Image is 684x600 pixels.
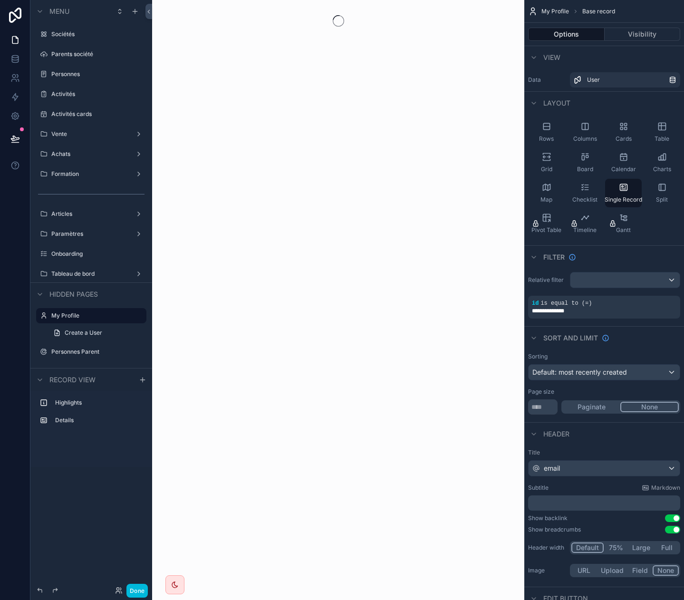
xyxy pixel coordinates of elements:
button: Timeline [567,209,603,238]
button: Default: most recently created [528,364,680,380]
button: Grid [528,148,565,177]
span: Layout [543,98,570,108]
span: Board [577,165,593,173]
span: Table [655,135,669,143]
button: Default [571,542,604,553]
label: Formation [51,170,127,178]
a: User [570,72,680,87]
label: Highlights [55,399,139,406]
span: Filter [543,252,565,262]
button: Map [528,179,565,207]
label: Personnes Parent [51,348,141,356]
span: is equal to (=) [540,300,592,307]
a: My Profile [51,312,141,319]
button: Table [644,118,680,146]
div: scrollable content [528,495,680,511]
span: id [532,300,539,307]
label: Activités cards [51,110,141,118]
label: Activités [51,90,141,98]
div: Show breadcrumbs [528,526,581,533]
div: scrollable content [30,391,152,437]
span: Pivot Table [531,226,561,234]
span: Menu [49,7,69,16]
a: Create a User [48,325,146,340]
span: Record view [49,375,96,385]
label: Subtitle [528,484,549,492]
span: View [543,53,560,62]
span: Single Record [605,196,642,203]
span: Header [543,429,569,439]
span: Gantt [616,226,631,234]
label: Personnes [51,70,141,78]
button: Upload [597,565,628,576]
div: Show backlink [528,514,568,522]
label: Header width [528,544,566,552]
span: Calendar [611,165,636,173]
span: Default: most recently created [532,368,627,376]
label: Parents société [51,50,141,58]
span: User [587,76,600,84]
span: email [544,464,560,473]
span: Charts [653,165,671,173]
button: Visibility [605,28,681,41]
button: Done [126,584,148,598]
label: Articles [51,210,127,218]
label: Relative filter [528,276,566,284]
label: Page size [528,388,554,396]
span: Map [540,196,552,203]
button: Field [628,565,653,576]
label: Onboarding [51,250,141,258]
label: Paramètres [51,230,127,238]
button: email [528,460,680,476]
label: Title [528,449,680,456]
span: Base record [582,8,615,15]
label: Achats [51,150,127,158]
label: Vente [51,130,127,138]
button: None [653,565,679,576]
button: Cards [605,118,642,146]
a: Markdown [642,484,680,492]
span: Sort And Limit [543,333,598,343]
label: Sorting [528,353,548,360]
button: URL [571,565,597,576]
label: Details [55,416,139,424]
button: Single Record [605,179,642,207]
label: Data [528,76,566,84]
button: Calendar [605,148,642,177]
span: My Profile [541,8,569,15]
button: Large [628,542,655,553]
button: Charts [644,148,680,177]
button: Columns [567,118,603,146]
label: Image [528,567,566,574]
label: Sociétés [51,30,141,38]
button: Split [644,179,680,207]
button: 75% [604,542,628,553]
button: None [620,402,679,412]
span: Cards [616,135,632,143]
button: Full [655,542,679,553]
button: Checklist [567,179,603,207]
button: Pivot Table [528,209,565,238]
span: Markdown [651,484,680,492]
button: Gantt [605,209,642,238]
span: Grid [541,165,552,173]
span: Hidden pages [49,290,98,299]
span: Checklist [572,196,597,203]
span: Timeline [573,226,597,234]
button: Options [528,28,605,41]
span: Rows [539,135,554,143]
span: Columns [573,135,597,143]
span: Split [656,196,668,203]
label: Tableau de bord [51,270,127,278]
